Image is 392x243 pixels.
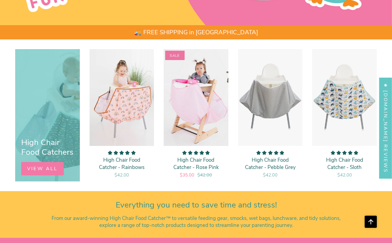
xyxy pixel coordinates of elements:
p: High Chair Food Catcher - Sloth [318,157,371,171]
strong: High Chair Food Catchers [21,137,73,157]
span: VIEW ALL [27,165,58,172]
button: Scroll to top [365,216,377,228]
p: High Chair Food Catcher - Rainbows [96,157,148,171]
span: $42.00 [197,172,212,178]
a: High Chair Food Catcher - Sloth [312,49,377,146]
h2: Everything you need to save time and stress! [44,200,348,210]
p: 🚚 FREE SHIPPING in [GEOGRAPHIC_DATA] [134,28,258,36]
a: VIEW ALL [21,162,64,175]
span: $42.00 [263,172,278,178]
a: High Chair Food Catcher - Pebble Grey [244,150,297,178]
p: High Chair Food Catcher - Rose Pink [170,157,222,171]
a: High Chair Food Catcher - Rainbows [96,150,148,178]
div: Click to open Judge.me floating reviews tab [379,77,392,178]
span: $35.00 [180,172,194,178]
p: From our award-winning High Chair Food Catcher™ to versatile feeding gear, smocks, wet bags, lunc... [44,215,348,229]
a: High Chair Food Catcher - Sloth [318,150,371,178]
a: High Chair Food Catcher - Rose Pink [170,150,222,178]
p: High Chair Food Catcher - Pebble Grey [244,157,297,171]
a: High Chair Food Catcher - Pebble Grey [238,49,303,146]
span: $42.00 [114,172,129,178]
span: $42.00 [337,172,352,178]
a: High Chair Food Catcher - Rose Pink [164,49,228,146]
span: Sale [165,51,185,60]
a: High Chair Food Catcher - Rainbows [90,49,154,146]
